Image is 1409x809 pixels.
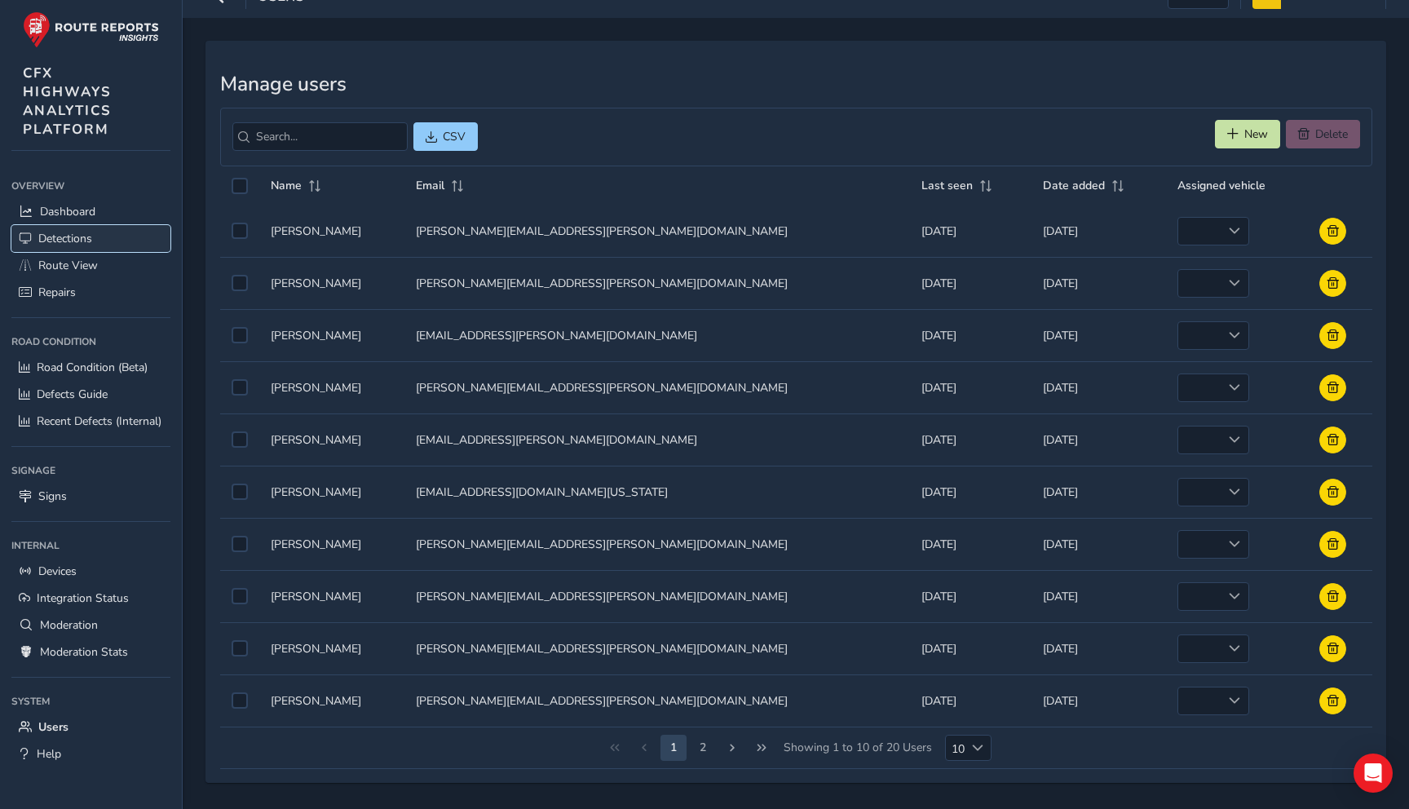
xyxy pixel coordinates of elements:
[40,644,128,660] span: Moderation Stats
[38,231,92,246] span: Detections
[1031,570,1166,622] td: [DATE]
[778,735,938,761] span: Showing 1 to 10 of 20 Users
[11,740,170,767] a: Help
[11,558,170,585] a: Devices
[404,570,910,622] td: [PERSON_NAME][EMAIL_ADDRESS][PERSON_NAME][DOMAIN_NAME]
[965,736,992,760] div: Choose
[1031,674,1166,727] td: [DATE]
[232,327,248,343] div: Select auth0|64e4bfbead5d18c5667df5a1
[1354,754,1393,793] div: Open Intercom Messenger
[11,408,170,435] a: Recent Defects (Internal)
[232,275,248,291] div: Select auth0|64e4bfa1ecda4bd030e77700
[232,692,248,709] div: Select auth0|65ce13ef676f435238a2df92
[11,225,170,252] a: Detections
[404,622,910,674] td: [PERSON_NAME][EMAIL_ADDRESS][PERSON_NAME][DOMAIN_NAME]
[11,329,170,354] div: Road Condition
[232,536,248,552] div: Select auth0|677844a0e9f959e2b01435f0
[910,622,1031,674] td: [DATE]
[910,257,1031,309] td: [DATE]
[1031,518,1166,570] td: [DATE]
[11,585,170,612] a: Integration Status
[38,564,77,579] span: Devices
[413,122,478,151] button: CSV
[11,174,170,198] div: Overview
[11,458,170,483] div: Signage
[404,674,910,727] td: [PERSON_NAME][EMAIL_ADDRESS][PERSON_NAME][DOMAIN_NAME]
[404,518,910,570] td: [PERSON_NAME][EMAIL_ADDRESS][PERSON_NAME][DOMAIN_NAME]
[232,588,248,604] div: Select auth0|64e4a2c7ecc71169457e0552
[404,413,910,466] td: [EMAIL_ADDRESS][PERSON_NAME][DOMAIN_NAME]
[11,198,170,225] a: Dashboard
[232,379,248,396] div: Select auth0|64e4bf7e5e32513b7f964162
[11,714,170,740] a: Users
[259,413,404,466] td: [PERSON_NAME]
[271,178,302,193] span: Name
[1031,309,1166,361] td: [DATE]
[690,735,716,761] button: Page 3
[259,518,404,570] td: [PERSON_NAME]
[23,11,159,48] img: rr logo
[910,309,1031,361] td: [DATE]
[1031,413,1166,466] td: [DATE]
[259,309,404,361] td: [PERSON_NAME]
[1031,622,1166,674] td: [DATE]
[232,122,408,151] input: Search...
[37,387,108,402] span: Defects Guide
[1031,361,1166,413] td: [DATE]
[910,518,1031,570] td: [DATE]
[38,285,76,300] span: Repairs
[946,736,965,760] span: 10
[37,746,61,762] span: Help
[259,622,404,674] td: [PERSON_NAME]
[404,466,910,518] td: [EMAIL_ADDRESS][DOMAIN_NAME][US_STATE]
[910,570,1031,622] td: [DATE]
[232,431,248,448] div: Select auth0|6509ca0068d0c899e450a9ae
[37,413,161,429] span: Recent Defects (Internal)
[37,360,148,375] span: Road Condition (Beta)
[1244,126,1268,142] span: New
[749,735,775,761] button: Last Page
[40,204,95,219] span: Dashboard
[232,640,248,656] div: Select auth0|65ddff764fe0ba906c67e234
[910,674,1031,727] td: [DATE]
[259,206,404,258] td: [PERSON_NAME]
[11,639,170,665] a: Moderation Stats
[1177,178,1265,193] span: Assigned vehicle
[232,484,248,500] div: Select auth0|679d2104267f421bd5b7ac29
[1031,466,1166,518] td: [DATE]
[23,64,112,139] span: CFX HIGHWAYS ANALYTICS PLATFORM
[11,279,170,306] a: Repairs
[232,223,248,239] div: Select auth0|64d519f7c1ec510083b0f365
[404,206,910,258] td: [PERSON_NAME][EMAIL_ADDRESS][PERSON_NAME][DOMAIN_NAME]
[259,257,404,309] td: [PERSON_NAME]
[1031,206,1166,258] td: [DATE]
[259,466,404,518] td: [PERSON_NAME]
[37,590,129,606] span: Integration Status
[11,483,170,510] a: Signs
[11,612,170,639] a: Moderation
[11,689,170,714] div: System
[1215,120,1280,148] button: New
[910,466,1031,518] td: [DATE]
[719,735,745,761] button: Next Page
[910,206,1031,258] td: [DATE]
[404,257,910,309] td: [PERSON_NAME][EMAIL_ADDRESS][PERSON_NAME][DOMAIN_NAME]
[11,381,170,408] a: Defects Guide
[416,178,444,193] span: Email
[259,570,404,622] td: [PERSON_NAME]
[660,735,687,761] button: Page 2
[38,258,98,273] span: Route View
[11,252,170,279] a: Route View
[1031,257,1166,309] td: [DATE]
[910,361,1031,413] td: [DATE]
[40,617,98,633] span: Moderation
[11,354,170,381] a: Road Condition (Beta)
[11,533,170,558] div: Internal
[259,361,404,413] td: [PERSON_NAME]
[1043,178,1105,193] span: Date added
[443,129,466,144] span: CSV
[259,674,404,727] td: [PERSON_NAME]
[404,309,910,361] td: [EMAIL_ADDRESS][PERSON_NAME][DOMAIN_NAME]
[404,361,910,413] td: [PERSON_NAME][EMAIL_ADDRESS][PERSON_NAME][DOMAIN_NAME]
